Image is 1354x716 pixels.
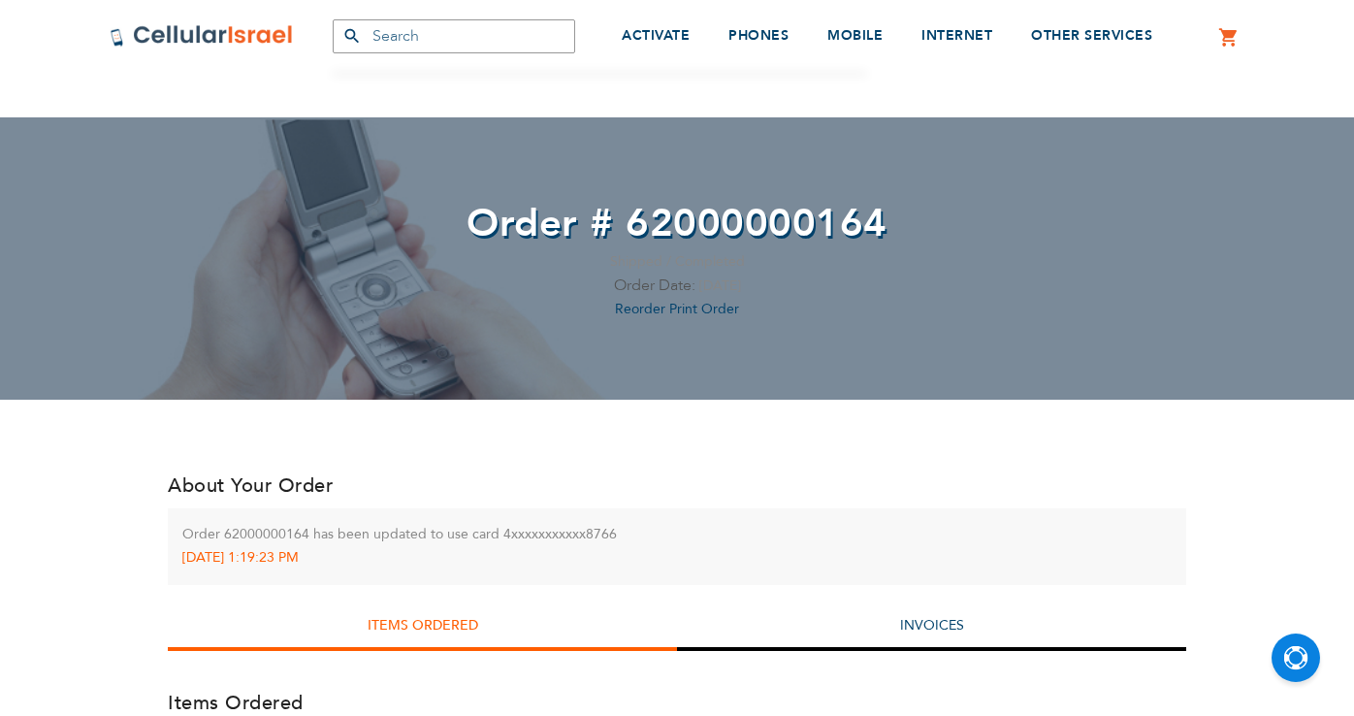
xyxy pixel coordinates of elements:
[615,300,669,318] a: Reorder
[182,546,1172,570] div: [DATE] 1:19:23 PM
[900,616,964,635] a: Invoices
[1031,26,1152,45] span: OTHER SERVICES
[921,26,992,45] span: INTERNET
[110,24,294,48] img: Cellular Israel Logo
[333,19,575,53] input: Search
[610,252,745,271] span: Shipped / Completed
[615,300,665,318] span: Reorder
[467,197,887,250] span: Order # 62000000164
[168,472,1186,499] h3: About Your Order
[182,523,1172,547] div: Order 62000000164 has been updated to use card 4xxxxxxxxxxx8766
[622,26,690,45] span: ACTIVATE
[728,26,789,45] span: PHONES
[368,616,478,635] strong: Items Ordered
[699,277,741,295] span: [DATE]
[827,26,883,45] span: MOBILE
[614,275,695,296] span: Order Date:
[669,300,739,318] a: Print Order
[168,690,1186,716] h3: Items Ordered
